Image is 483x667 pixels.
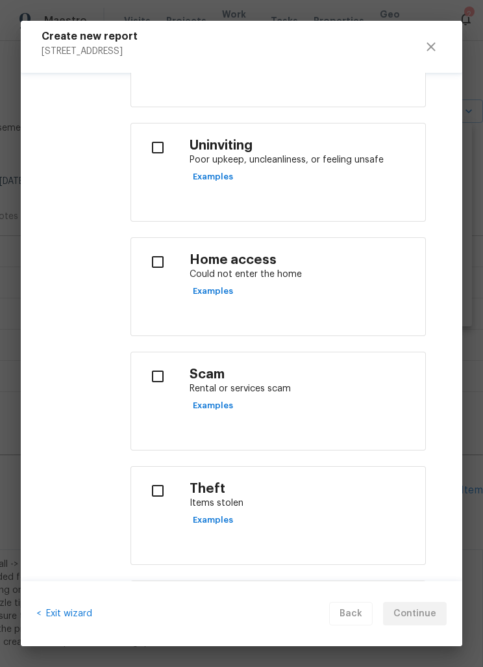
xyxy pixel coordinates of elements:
h5: Create new report [42,31,138,42]
button: Examples [190,510,236,530]
div: < [36,602,92,626]
span: Examples [193,513,233,528]
h4: Home access [190,252,415,268]
h4: Theft [190,481,415,497]
span: Examples [193,170,233,185]
p: Poor upkeep, uncleanliness, or feeling unsafe [190,153,415,167]
p: Items stolen [190,497,415,510]
p: Could not enter the home [190,268,415,281]
h4: Uninviting [190,138,415,154]
span: Exit wizard [41,609,92,618]
h4: Scam [190,367,415,383]
button: Examples [190,396,236,416]
span: Examples [193,399,233,413]
p: Rental or services scam [190,382,415,396]
button: Examples [190,167,236,187]
button: Examples [190,281,236,302]
span: Examples [193,284,233,299]
button: close [415,31,447,62]
p: [STREET_ADDRESS] [42,42,138,56]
